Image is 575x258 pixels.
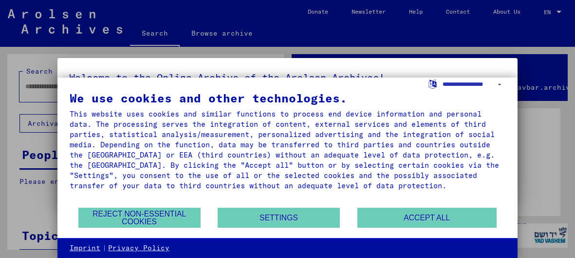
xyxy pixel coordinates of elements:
div: This website uses cookies and similar functions to process end device information and personal da... [70,109,505,191]
button: Reject non-essential cookies [78,208,201,228]
a: Imprint [70,243,100,253]
div: We use cookies and other technologies. [70,92,505,104]
h5: Welcome to the Online Archive of the Arolsen Archives! [69,70,506,85]
a: Privacy Policy [108,243,169,253]
button: Accept all [357,208,497,228]
button: Settings [218,208,340,228]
